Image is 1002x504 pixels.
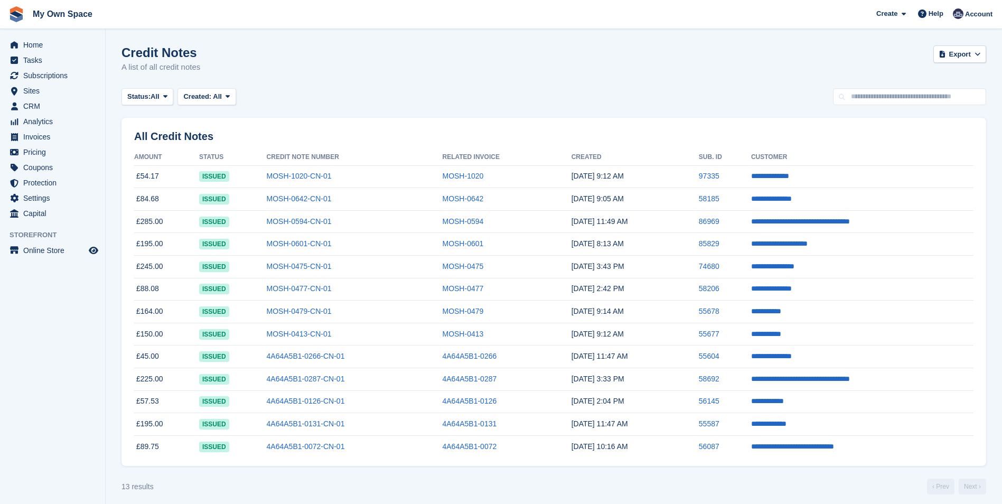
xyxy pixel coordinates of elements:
td: £57.53 [134,390,199,413]
th: Created [572,149,699,166]
th: Customer [751,149,973,166]
span: issued [199,194,229,204]
span: issued [199,374,229,385]
span: Capital [23,206,87,221]
a: 4A64A5B1-0131-CN-01 [267,419,345,428]
div: 13 results [121,481,154,492]
th: Sub. ID [699,149,751,166]
a: 4A64A5B1-0266-CN-01 [267,352,345,360]
span: Home [23,38,87,52]
span: issued [199,171,229,182]
span: issued [199,442,229,452]
a: 56145 [699,397,719,405]
span: Settings [23,191,87,206]
a: menu [5,129,100,144]
a: 4A64A5B1-0131 [442,419,497,428]
span: Status: [127,91,151,102]
span: Created: [183,92,211,100]
a: 55604 [699,352,719,360]
td: £45.00 [134,346,199,368]
a: MOSH-0642 [442,194,483,203]
a: menu [5,175,100,190]
time: 2025-01-21 11:47:38 UTC [572,352,628,360]
span: Coupons [23,160,87,175]
span: issued [199,419,229,430]
span: Online Store [23,243,87,258]
h2: All Credit Notes [134,130,973,143]
a: 86969 [699,217,719,226]
span: Protection [23,175,87,190]
a: 4A64A5B1-0126 [442,397,497,405]
time: 2025-05-25 07:13:23 UTC [572,239,624,248]
a: Previous [927,479,954,494]
td: £89.75 [134,435,199,458]
a: 58692 [699,375,719,383]
a: MOSH-0475 [442,262,483,270]
a: MOSH-0413 [442,330,483,338]
button: Created: All [177,88,236,106]
a: 55587 [699,419,719,428]
a: menu [5,191,100,206]
a: 74680 [699,262,719,270]
time: 2025-05-27 10:49:55 UTC [572,217,628,226]
a: 85829 [699,239,719,248]
td: £285.00 [134,210,199,233]
a: 4A64A5B1-0287 [442,375,497,383]
td: £88.08 [134,278,199,301]
a: menu [5,206,100,221]
a: 55678 [699,307,719,315]
a: MOSH-0477 [442,284,483,293]
span: Create [876,8,897,19]
a: MOSH-0601-CN-01 [267,239,332,248]
a: MOSH-0642-CN-01 [267,194,332,203]
span: Analytics [23,114,87,129]
a: 4A64A5B1-0287-CN-01 [267,375,345,383]
td: £150.00 [134,323,199,346]
th: Credit Note Number [267,149,443,166]
a: 4A64A5B1-0072 [442,442,497,451]
a: 58206 [699,284,719,293]
a: MOSH-0479-CN-01 [267,307,332,315]
th: Related Invoice [442,149,571,166]
time: 2024-11-11 11:47:37 UTC [572,419,628,428]
span: issued [199,217,229,227]
a: menu [5,99,100,114]
a: menu [5,145,100,160]
a: menu [5,83,100,98]
span: issued [199,329,229,340]
span: Pricing [23,145,87,160]
span: Invoices [23,129,87,144]
a: MOSH-0601 [442,239,483,248]
a: MOSH-0594 [442,217,483,226]
span: issued [199,262,229,272]
a: 4A64A5B1-0072-CN-01 [267,442,345,451]
a: Preview store [87,244,100,257]
a: menu [5,114,100,129]
span: All [151,91,160,102]
span: Help [929,8,943,19]
time: 2025-04-28 08:14:16 UTC [572,307,624,315]
img: stora-icon-8386f47178a22dfd0bd8f6a31ec36ba5ce8667c1dd55bd0f319d3a0aa187defe.svg [8,6,24,22]
button: Export [933,45,986,63]
a: 4A64A5B1-0126-CN-01 [267,397,345,405]
img: Gary Chamberlain [953,8,963,19]
span: issued [199,396,229,407]
td: £54.17 [134,165,199,188]
a: MOSH-0477-CN-01 [267,284,332,293]
time: 2025-05-09 14:43:04 UTC [572,262,624,270]
time: 2024-12-16 15:33:44 UTC [572,375,624,383]
span: issued [199,239,229,249]
a: MOSH-1020-CN-01 [267,172,332,180]
th: Status [199,149,267,166]
a: menu [5,160,100,175]
td: £195.00 [134,413,199,436]
a: menu [5,68,100,83]
a: menu [5,38,100,52]
h1: Credit Notes [121,45,200,60]
time: 2025-05-02 13:42:28 UTC [572,284,624,293]
span: Tasks [23,53,87,68]
a: 55677 [699,330,719,338]
a: MOSH-1020 [442,172,483,180]
time: 2024-10-31 10:16:56 UTC [572,442,628,451]
span: issued [199,351,229,362]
